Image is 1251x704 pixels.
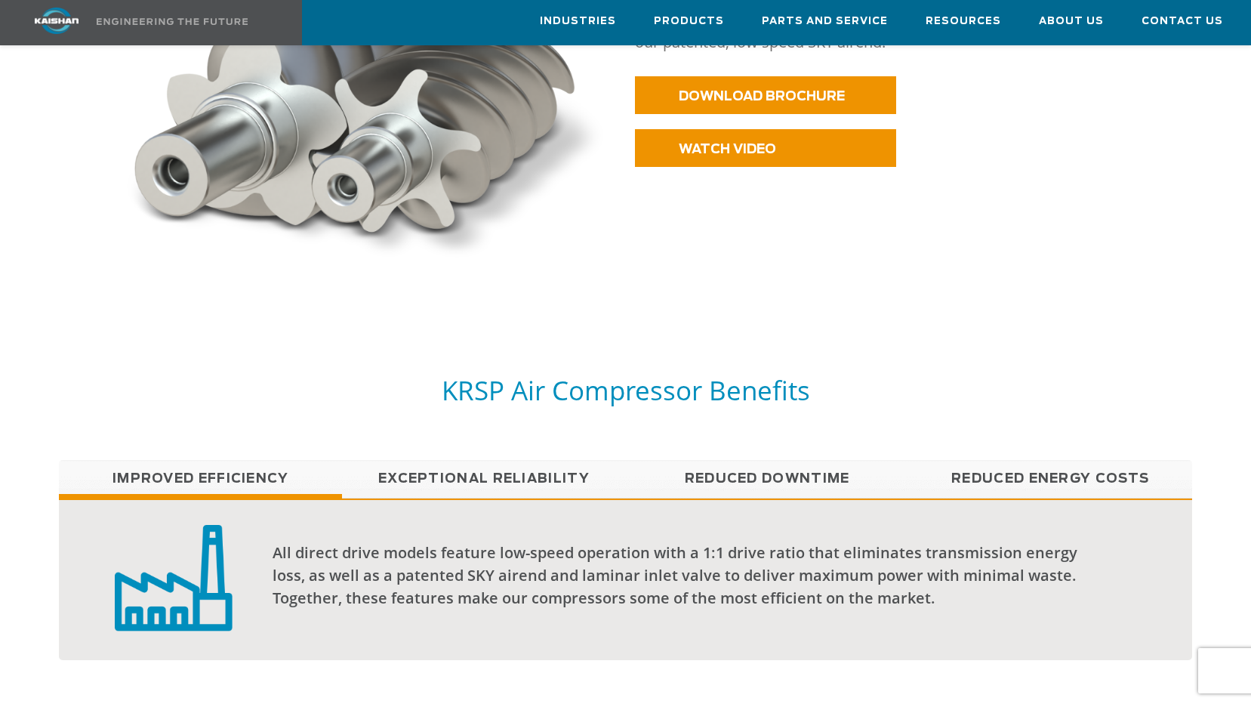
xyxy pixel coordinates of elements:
a: About Us [1039,1,1104,42]
a: Improved Efficiency [59,460,342,498]
a: Resources [926,1,1001,42]
a: Contact Us [1142,1,1223,42]
a: Products [654,1,724,42]
span: Contact Us [1142,13,1223,30]
div: All direct drive models feature low-speed operation with a 1:1 drive ratio that eliminates transm... [273,542,1099,610]
span: Industries [540,13,616,30]
span: DOWNLOAD BROCHURE [679,90,845,103]
a: DOWNLOAD BROCHURE [635,76,896,114]
h5: KRSP Air Compressor Benefits [59,373,1191,407]
span: Products [654,13,724,30]
a: Exceptional reliability [342,460,625,498]
a: Reduced Energy Costs [909,460,1192,498]
div: Improved Efficiency [59,499,1191,660]
span: WATCH VIDEO [679,143,776,156]
a: Industries [540,1,616,42]
span: About Us [1039,13,1104,30]
span: Resources [926,13,1001,30]
a: Reduced Downtime [625,460,908,498]
img: low capital investment badge [115,523,233,631]
a: WATCH VIDEO [635,129,896,167]
span: Parts and Service [762,13,888,30]
img: Engineering the future [97,18,248,25]
a: Parts and Service [762,1,888,42]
